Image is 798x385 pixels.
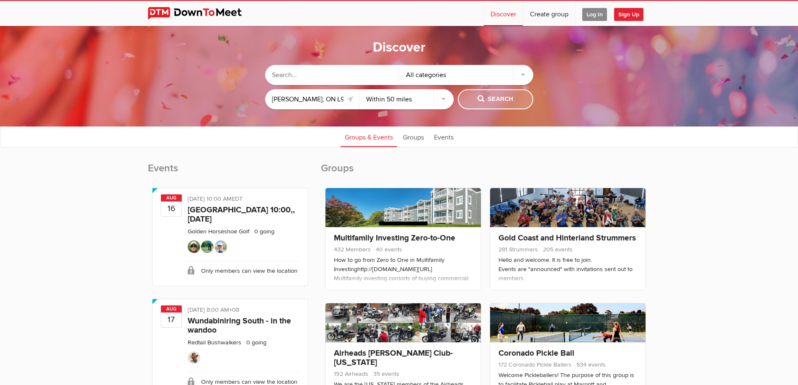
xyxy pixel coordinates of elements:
span: Search [478,95,513,104]
a: Airheads [PERSON_NAME] Club-[US_STATE] [334,348,453,367]
div: All categories [399,65,533,85]
span: 534 events [573,361,606,368]
b: 16 [161,201,181,216]
img: DownToMeet [148,7,255,20]
a: Groups [399,126,428,147]
span: Log In [582,8,607,21]
h2: Groups [321,162,651,183]
b: 17 [161,312,181,327]
li: 0 going [243,339,266,346]
div: Only members can view the location [188,261,300,280]
input: Search... [265,65,399,85]
span: America/Toronto [232,195,243,202]
h2: Events [148,162,312,183]
span: Sign Up [614,8,643,21]
img: Darin J [188,240,200,253]
span: 35 events [370,370,399,377]
a: Log In [576,1,614,26]
a: [GEOGRAPHIC_DATA] 10:00,, [DATE] [188,205,295,224]
a: Redtail Bushwalkers [188,339,241,346]
a: Create group [523,1,575,26]
img: Mike N [214,240,227,253]
div: [DATE] 10:00 AM [188,194,300,205]
input: Location or ZIP-Code [265,89,359,109]
a: Groups & Events [341,126,397,147]
a: Multifamily Investing Zero-to-One [334,233,455,243]
a: Discover [484,1,523,26]
h1: Discover [373,39,426,57]
span: 172 Coronado Pickle Ballers [498,361,571,368]
span: 192 Airheads [334,370,368,377]
a: Coronado Pickle Ball [498,348,574,358]
span: Etc/GMT-8 [229,306,239,313]
a: Events [430,126,458,147]
a: Gold Coast and Hinterland Strummers [498,233,636,243]
button: Search [458,89,533,109]
a: Wundabiniring South - in the wandoo [188,316,291,335]
div: [DATE] 8:00 AM [188,305,300,316]
a: Sign Up [614,1,650,26]
span: 40 events [372,246,402,253]
span: 281 Strummers [498,246,538,253]
span: Aug [161,194,182,202]
span: Aug [161,305,182,313]
li: 0 going [251,228,274,235]
span: 432 Members [334,246,371,253]
img: Casemaker [201,240,214,253]
img: Mike [188,351,200,364]
span: 205 events [540,246,573,253]
a: Golden Horseshoe Golf [188,228,249,235]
